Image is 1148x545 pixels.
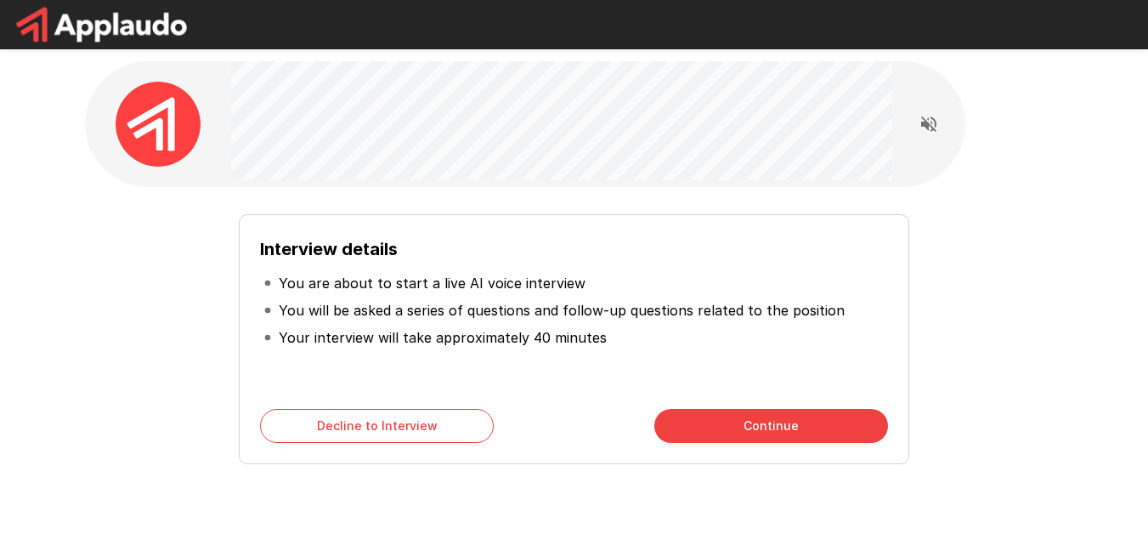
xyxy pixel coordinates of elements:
button: Decline to Interview [260,409,494,443]
p: Your interview will take approximately 40 minutes [279,327,607,348]
p: You will be asked a series of questions and follow-up questions related to the position [279,300,845,321]
button: Read questions aloud [912,107,946,141]
img: applaudo_avatar.png [116,82,201,167]
button: Continue [654,409,888,443]
b: Interview details [260,239,398,259]
p: You are about to start a live AI voice interview [279,273,585,293]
